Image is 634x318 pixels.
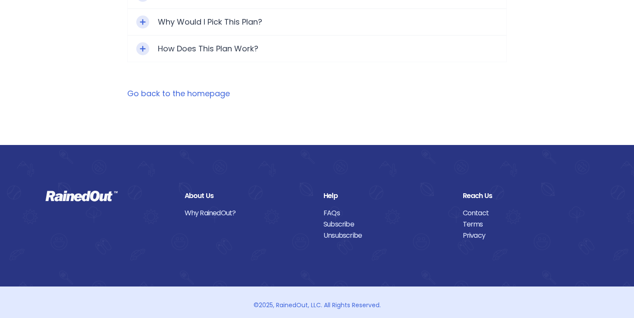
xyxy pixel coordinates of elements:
div: Help [323,190,450,202]
a: FAQs [323,208,450,219]
div: About Us [185,190,311,202]
a: Terms [463,219,589,230]
div: Toggle Expand [136,16,149,28]
a: Privacy [463,230,589,241]
a: Why RainedOut? [185,208,311,219]
a: Unsubscribe [323,230,450,241]
div: Toggle ExpandHow Does This Plan Work? [128,36,506,62]
a: Contact [463,208,589,219]
div: Toggle ExpandWhy Would I Pick This Plan? [128,9,506,35]
a: Go back to the homepage [127,88,230,99]
a: Subscribe [323,219,450,230]
div: Reach Us [463,190,589,202]
div: Toggle Expand [136,42,149,55]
